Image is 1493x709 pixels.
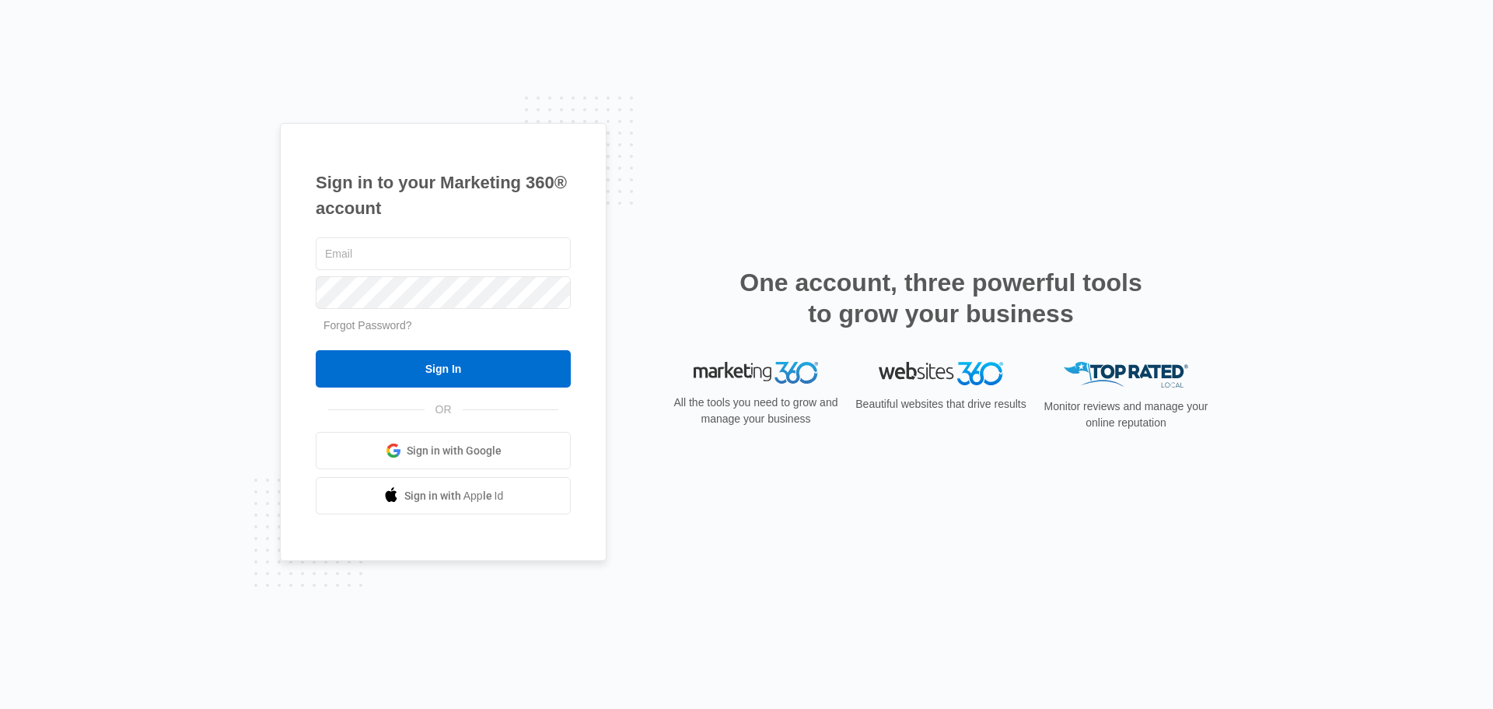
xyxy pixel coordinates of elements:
[669,395,843,427] p: All the tools you need to grow and manage your business
[1039,398,1213,431] p: Monitor reviews and manage your online reputation
[404,488,504,504] span: Sign in with Apple Id
[316,170,571,221] h1: Sign in to your Marketing 360® account
[316,350,571,388] input: Sign In
[316,477,571,514] a: Sign in with Apple Id
[316,432,571,469] a: Sign in with Google
[323,319,412,332] a: Forgot Password?
[854,396,1028,412] p: Beautiful websites that drive results
[694,362,818,384] img: Marketing 360
[407,443,502,459] span: Sign in with Google
[316,237,571,270] input: Email
[1064,362,1188,388] img: Top Rated Local
[425,402,463,418] span: OR
[879,362,1003,384] img: Websites 360
[735,267,1147,329] h2: One account, three powerful tools to grow your business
